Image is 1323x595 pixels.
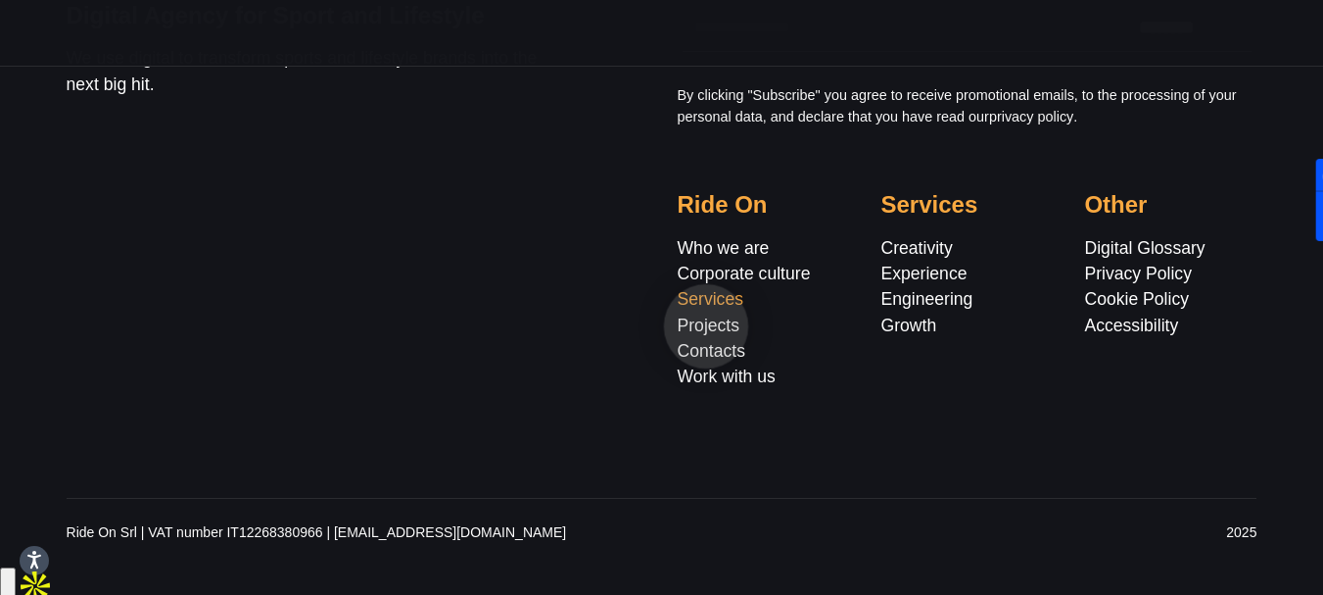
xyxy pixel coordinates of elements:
[1226,524,1256,540] font: 2025
[880,316,936,335] a: Growth
[678,316,740,335] a: Projects
[67,524,567,540] font: Ride On Srl | VAT number IT12268380966 | [EMAIL_ADDRESS][DOMAIN_NAME]
[67,48,538,93] font: We use digital to transform sports and lifestyle brands into the next big hit.
[880,289,972,309] a: Engineering
[1084,238,1205,258] a: Digital Glossary
[678,367,776,386] a: Work with us
[1084,264,1192,283] a: Privacy Policy
[989,109,1073,124] a: privacy policy
[880,191,977,218] font: Services
[678,238,770,258] a: Who we are
[678,289,743,309] a: Services
[1084,316,1178,335] a: Accessibility
[678,191,768,218] font: Ride On
[1084,289,1189,309] a: Cookie Policy
[678,341,745,361] a: Contacts
[1084,191,1147,218] font: Other
[880,238,952,258] a: Creativity
[1073,109,1077,124] font: .
[880,264,967,283] a: Experience
[678,87,1237,124] font: By clicking "Subscribe" you agree to receive promotional emails, to the processing of your person...
[678,264,811,283] a: Corporate culture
